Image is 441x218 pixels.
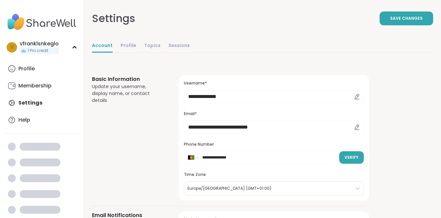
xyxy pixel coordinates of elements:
[184,172,364,178] h3: Time Zone
[10,43,14,52] span: v
[390,15,423,21] span: Save Changes
[121,39,136,53] a: Profile
[18,82,52,89] div: Membership
[20,40,59,47] div: vfranklsnkeglo
[5,78,78,94] a: Membership
[92,75,163,83] h3: Basic Information
[18,116,30,124] div: Help
[184,111,364,117] h3: Email*
[344,155,359,160] span: Verify
[92,39,113,53] a: Account
[184,81,364,86] h3: Username*
[18,65,35,72] div: Profile
[339,151,364,164] button: Verify
[380,12,433,25] button: Save Changes
[28,48,48,54] span: 1 Pro credit
[184,142,364,147] h3: Phone Number
[92,83,163,104] div: Update your username, display name, or contact details
[5,11,78,34] img: ShareWell Nav Logo
[168,39,190,53] a: Sessions
[92,11,135,26] div: Settings
[144,39,161,53] a: Topics
[5,112,78,128] a: Help
[5,61,78,77] a: Profile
